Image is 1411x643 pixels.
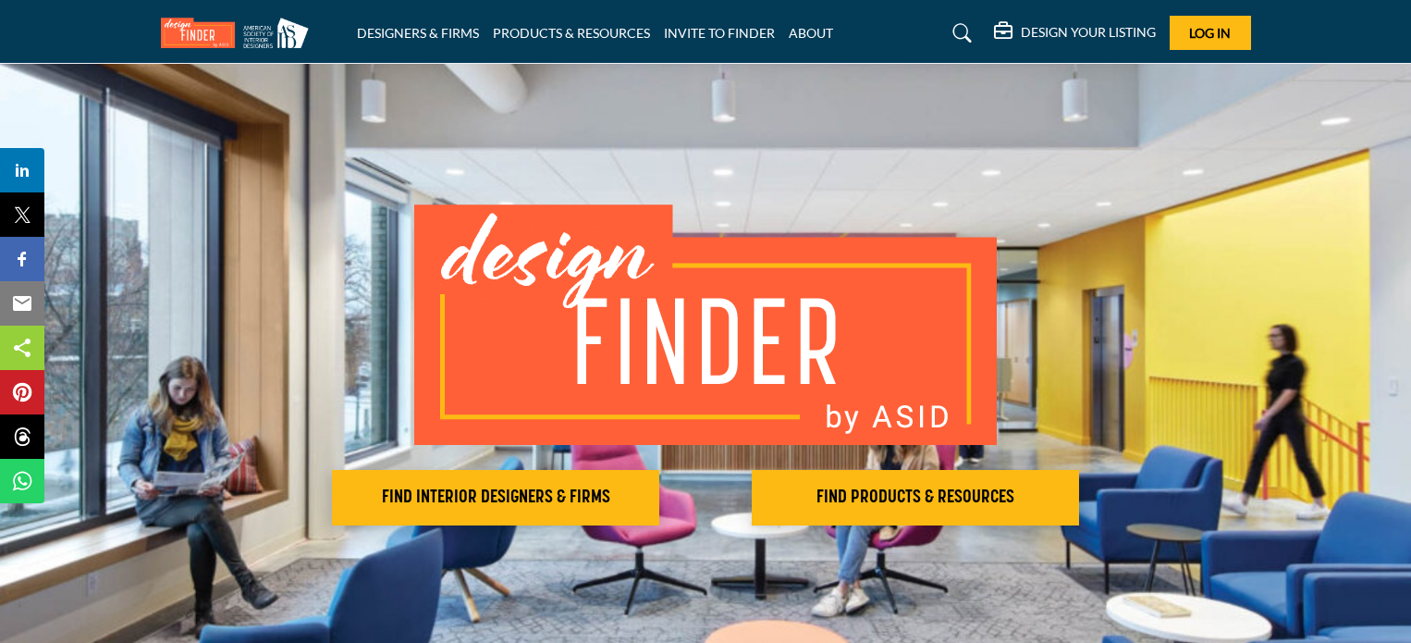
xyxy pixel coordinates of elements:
a: INVITE TO FINDER [664,25,775,41]
h2: FIND INTERIOR DESIGNERS & FIRMS [337,487,654,509]
img: Site Logo [161,18,318,48]
a: Search [935,19,984,48]
button: FIND PRODUCTS & RESOURCES [752,470,1079,526]
span: Log In [1189,25,1231,41]
a: DESIGNERS & FIRMS [357,25,479,41]
img: image [414,204,997,445]
h2: FIND PRODUCTS & RESOURCES [757,487,1074,509]
button: FIND INTERIOR DESIGNERS & FIRMS [332,470,659,526]
a: ABOUT [789,25,833,41]
a: PRODUCTS & RESOURCES [493,25,650,41]
div: DESIGN YOUR LISTING [994,22,1156,44]
button: Log In [1170,16,1251,50]
h5: DESIGN YOUR LISTING [1021,24,1156,41]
